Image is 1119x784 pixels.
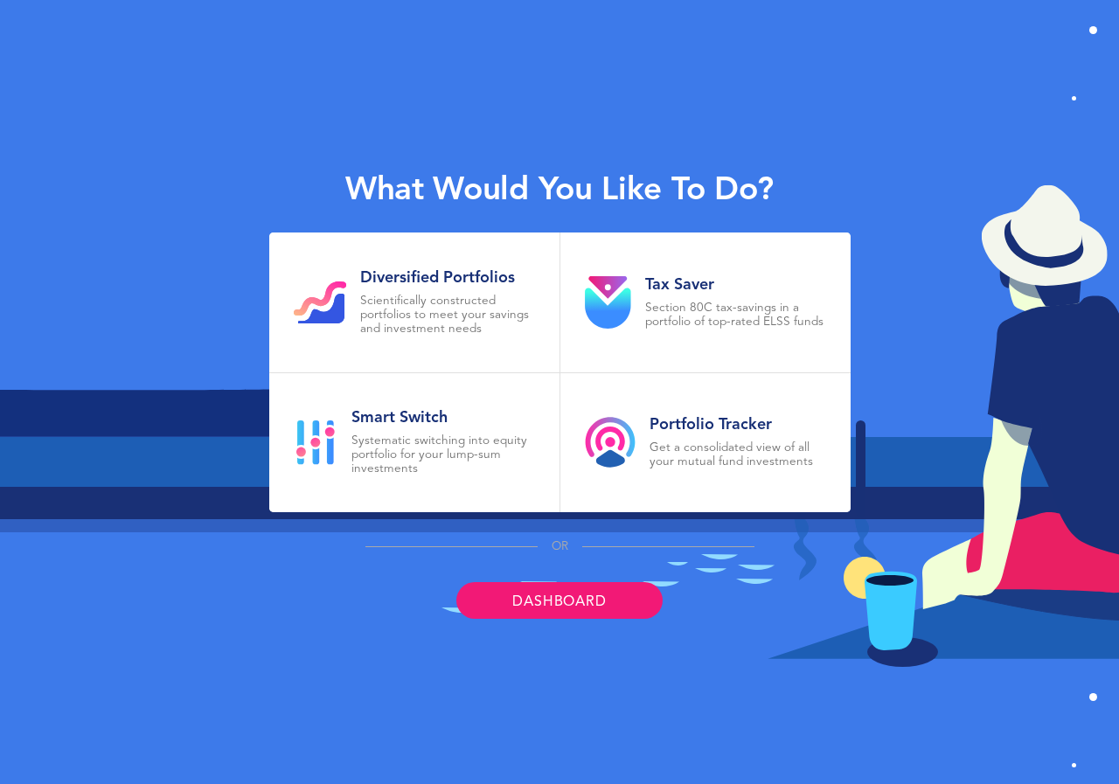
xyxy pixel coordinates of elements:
p: Section 80C tax-savings in a portfolio of top-rated ELSS funds [645,302,826,330]
h2: Tax Saver [645,275,826,295]
h2: Smart Switch [351,408,535,427]
a: Dashboard [456,582,662,619]
h2: Portfolio Tracker [650,415,826,434]
img: gi-goal-icon.svg [294,281,346,323]
p: Systematic switching into equity portfolio for your lump-sum investments [351,434,535,476]
p: Get a consolidated view of all your mutual fund investments [650,441,826,469]
p: OR [552,540,568,554]
a: Portfolio TrackerGet a consolidated view of all your mutual fund investments [560,373,851,513]
img: smart-goal-icon.svg [294,420,337,465]
h2: Diversified Portfolios [360,268,535,288]
a: Tax SaverSection 80C tax-savings in a portfolio of top-rated ELSS funds [560,232,851,372]
a: Diversified PortfoliosScientifically constructed portfolios to meet your savings and investment n... [269,232,559,372]
img: product-tax.svg [585,276,631,329]
h1: What would you like to do? [345,172,774,211]
img: product-tracker.svg [585,417,636,468]
p: Scientifically constructed portfolios to meet your savings and investment needs [360,295,535,336]
a: Smart SwitchSystematic switching into equity portfolio for your lump-sum investments [269,373,559,513]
